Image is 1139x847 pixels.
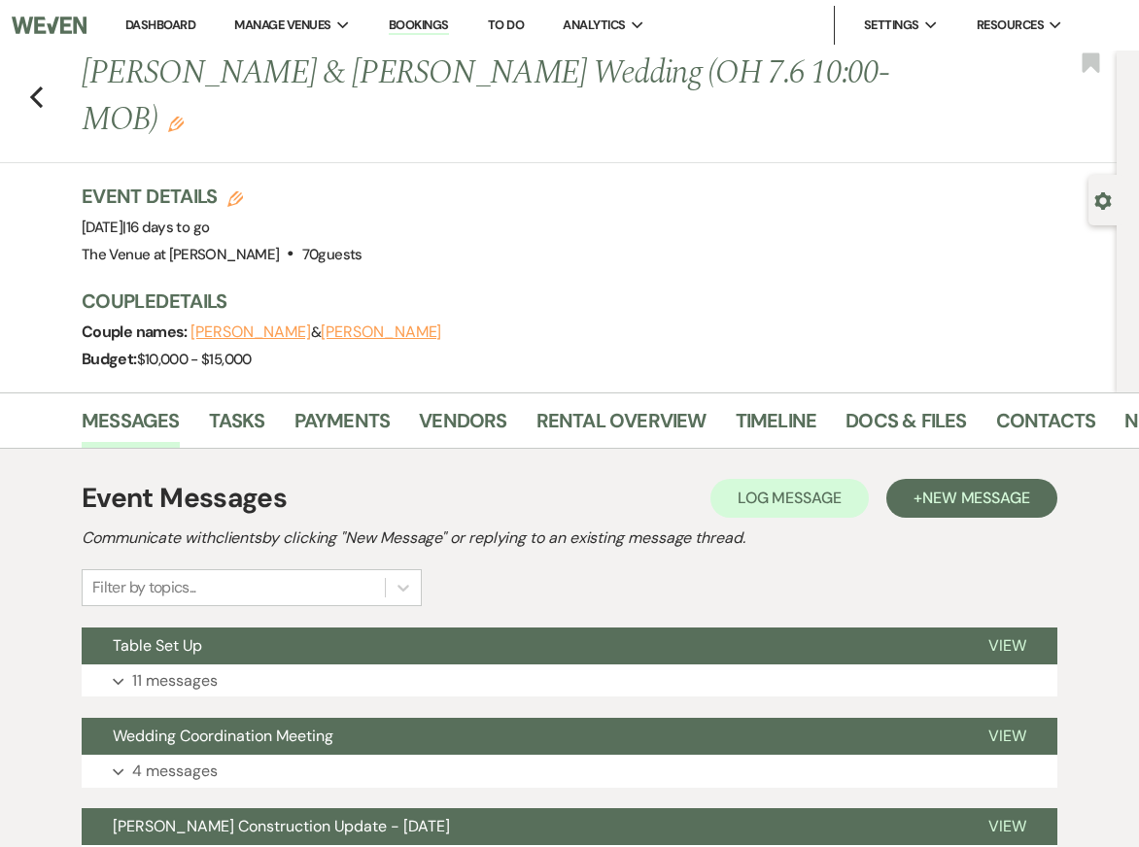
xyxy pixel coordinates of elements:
[132,668,218,694] p: 11 messages
[957,808,1057,845] button: View
[82,755,1057,788] button: 4 messages
[864,16,919,35] span: Settings
[846,405,966,448] a: Docs & Files
[113,816,450,836] span: [PERSON_NAME] Construction Update - [DATE]
[988,635,1026,656] span: View
[82,349,137,369] span: Budget:
[294,405,391,448] a: Payments
[82,478,287,519] h1: Event Messages
[488,17,524,33] a: To Do
[988,816,1026,836] span: View
[988,726,1026,746] span: View
[82,718,957,755] button: Wedding Coordination Meeting
[132,759,218,784] p: 4 messages
[886,479,1057,518] button: +New Message
[736,405,817,448] a: Timeline
[168,115,184,132] button: Edit
[126,218,210,237] span: 16 days to go
[82,808,957,845] button: [PERSON_NAME] Construction Update - [DATE]
[82,526,1057,550] h2: Communicate with clients by clicking "New Message" or replying to an existing message thread.
[738,488,842,508] span: Log Message
[82,51,902,143] h1: [PERSON_NAME] & [PERSON_NAME] Wedding (OH 7.6 10:00-MOB)
[389,17,449,35] a: Bookings
[563,16,625,35] span: Analytics
[82,245,279,264] span: The Venue at [PERSON_NAME]
[113,635,202,656] span: Table Set Up
[82,322,190,342] span: Couple names:
[82,405,180,448] a: Messages
[957,718,1057,755] button: View
[82,627,957,664] button: Table Set Up
[125,17,195,33] a: Dashboard
[419,405,506,448] a: Vendors
[82,218,209,237] span: [DATE]
[82,183,362,210] h3: Event Details
[710,479,869,518] button: Log Message
[122,218,209,237] span: |
[113,726,333,746] span: Wedding Coordination Meeting
[12,5,86,46] img: Weven Logo
[536,405,707,448] a: Rental Overview
[996,405,1096,448] a: Contacts
[957,627,1057,664] button: View
[302,245,362,264] span: 70 guests
[82,288,1097,315] h3: Couple Details
[321,324,441,340] button: [PERSON_NAME]
[92,576,196,599] div: Filter by topics...
[190,324,311,340] button: [PERSON_NAME]
[922,488,1030,508] span: New Message
[137,350,252,369] span: $10,000 - $15,000
[1094,190,1112,209] button: Open lead details
[209,405,265,448] a: Tasks
[977,16,1044,35] span: Resources
[190,322,441,342] span: &
[234,16,330,35] span: Manage Venues
[82,664,1057,697] button: 11 messages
